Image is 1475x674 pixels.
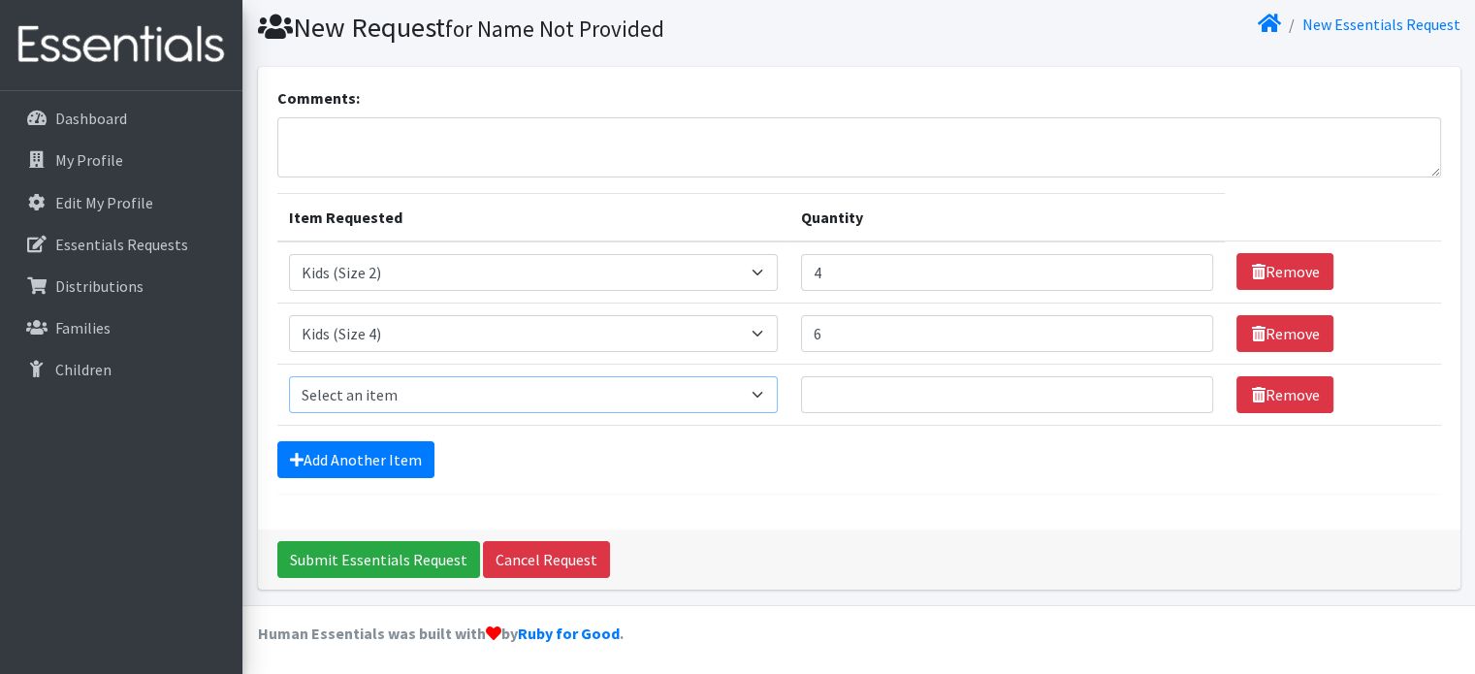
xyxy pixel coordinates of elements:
[55,276,144,296] p: Distributions
[8,267,235,305] a: Distributions
[8,350,235,389] a: Children
[277,193,789,241] th: Item Requested
[55,150,123,170] p: My Profile
[258,11,852,45] h1: New Request
[1302,15,1460,34] a: New Essentials Request
[8,13,235,78] img: HumanEssentials
[55,360,112,379] p: Children
[1236,253,1333,290] a: Remove
[483,541,610,578] a: Cancel Request
[55,235,188,254] p: Essentials Requests
[8,183,235,222] a: Edit My Profile
[55,109,127,128] p: Dashboard
[55,318,111,337] p: Families
[55,193,153,212] p: Edit My Profile
[8,308,235,347] a: Families
[8,225,235,264] a: Essentials Requests
[1236,376,1333,413] a: Remove
[8,141,235,179] a: My Profile
[518,624,620,643] a: Ruby for Good
[445,15,664,43] small: for Name Not Provided
[1236,315,1333,352] a: Remove
[789,193,1226,241] th: Quantity
[277,441,434,478] a: Add Another Item
[277,541,480,578] input: Submit Essentials Request
[258,624,624,643] strong: Human Essentials was built with by .
[8,99,235,138] a: Dashboard
[277,86,360,110] label: Comments:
